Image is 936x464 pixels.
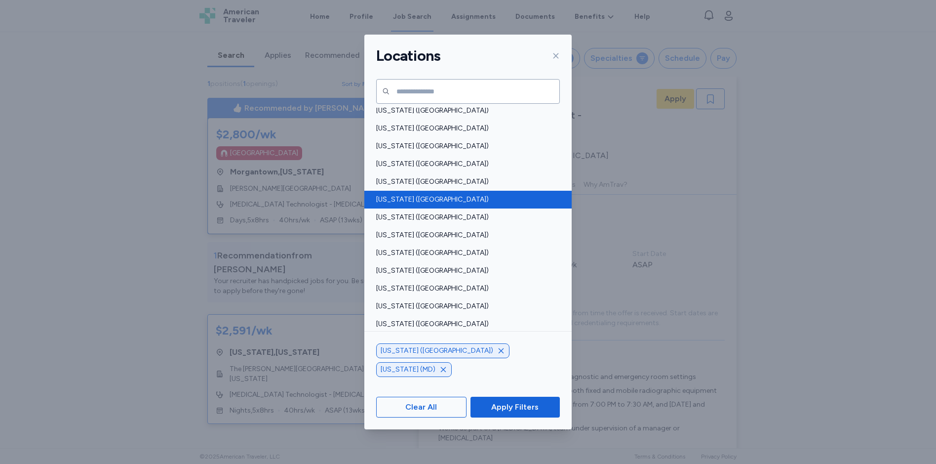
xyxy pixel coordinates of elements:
span: [US_STATE] ([GEOGRAPHIC_DATA]) [376,177,554,187]
span: [US_STATE] ([GEOGRAPHIC_DATA]) [376,106,554,116]
span: Clear All [405,401,437,413]
span: [US_STATE] (MD) [381,365,435,375]
span: [US_STATE] ([GEOGRAPHIC_DATA]) [376,301,554,311]
button: Apply Filters [470,397,560,418]
span: [US_STATE] ([GEOGRAPHIC_DATA]) [376,266,554,276]
span: [US_STATE] ([GEOGRAPHIC_DATA]) [376,159,554,169]
span: [US_STATE] ([GEOGRAPHIC_DATA]) [376,319,554,329]
h1: Locations [376,46,440,65]
span: [US_STATE] ([GEOGRAPHIC_DATA]) [376,195,554,205]
button: Clear All [376,397,467,418]
span: [US_STATE] ([GEOGRAPHIC_DATA]) [381,346,493,356]
span: [US_STATE] ([GEOGRAPHIC_DATA]) [376,248,554,258]
span: [US_STATE] ([GEOGRAPHIC_DATA]) [376,124,554,133]
span: Apply Filters [491,401,539,413]
span: [US_STATE] ([GEOGRAPHIC_DATA]) [376,284,554,294]
span: [US_STATE] ([GEOGRAPHIC_DATA]) [376,230,554,240]
span: [US_STATE] ([GEOGRAPHIC_DATA]) [376,141,554,151]
span: [US_STATE] ([GEOGRAPHIC_DATA]) [376,212,554,222]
